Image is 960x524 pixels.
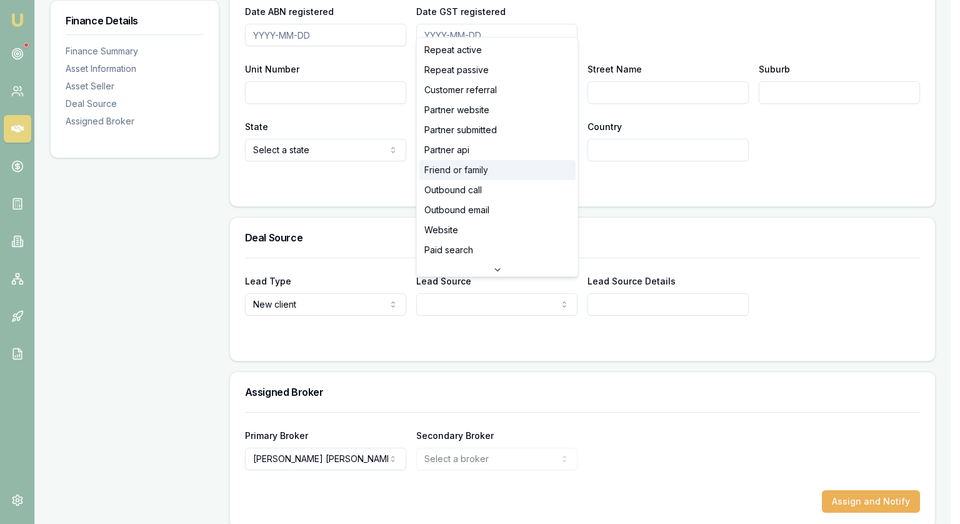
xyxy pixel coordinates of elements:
span: Repeat active [424,44,482,56]
span: Paid search [424,244,473,256]
span: Friend or family [424,164,488,176]
span: Partner submitted [424,124,497,136]
span: Outbound email [424,204,489,216]
span: Repeat passive [424,64,489,76]
span: Customer referral [424,84,497,96]
span: Partner api [424,144,469,156]
span: Website [424,224,458,236]
span: Outbound call [424,184,482,196]
span: Partner website [424,104,489,116]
